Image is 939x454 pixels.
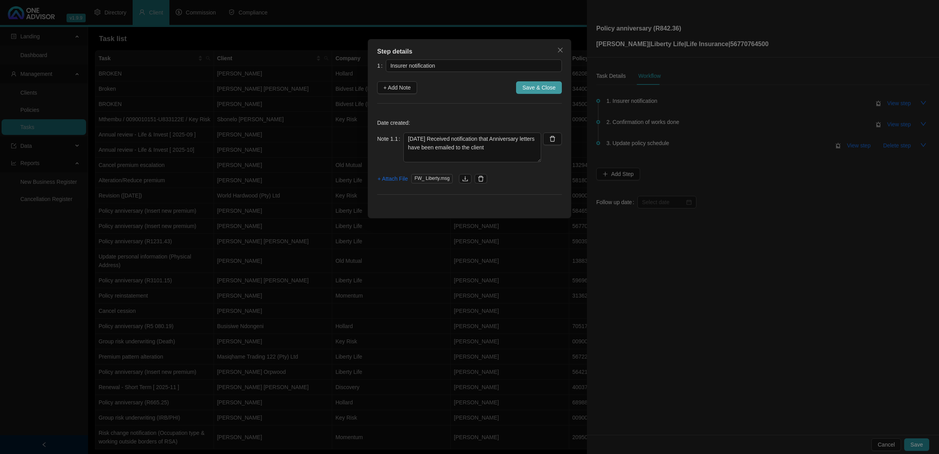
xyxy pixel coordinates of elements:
span: download [462,176,468,182]
span: FW_ Liberty.msg [411,174,453,183]
span: + Add Note [383,83,411,92]
button: + Add Note [377,81,417,94]
p: Date created: [377,118,562,127]
span: Save & Close [522,83,556,92]
label: 1 [377,59,386,72]
span: delete [549,136,556,142]
div: Step details [377,47,562,56]
button: + Attach File [377,172,408,185]
button: Save & Close [516,81,562,94]
span: + Attach File [378,174,408,183]
textarea: [DATE] Received notification that Anniversary letters have been emailed to the client [403,133,541,162]
label: Note 1.1 [377,133,403,145]
span: delete [478,176,484,182]
button: Close [554,44,567,56]
span: close [557,47,563,53]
